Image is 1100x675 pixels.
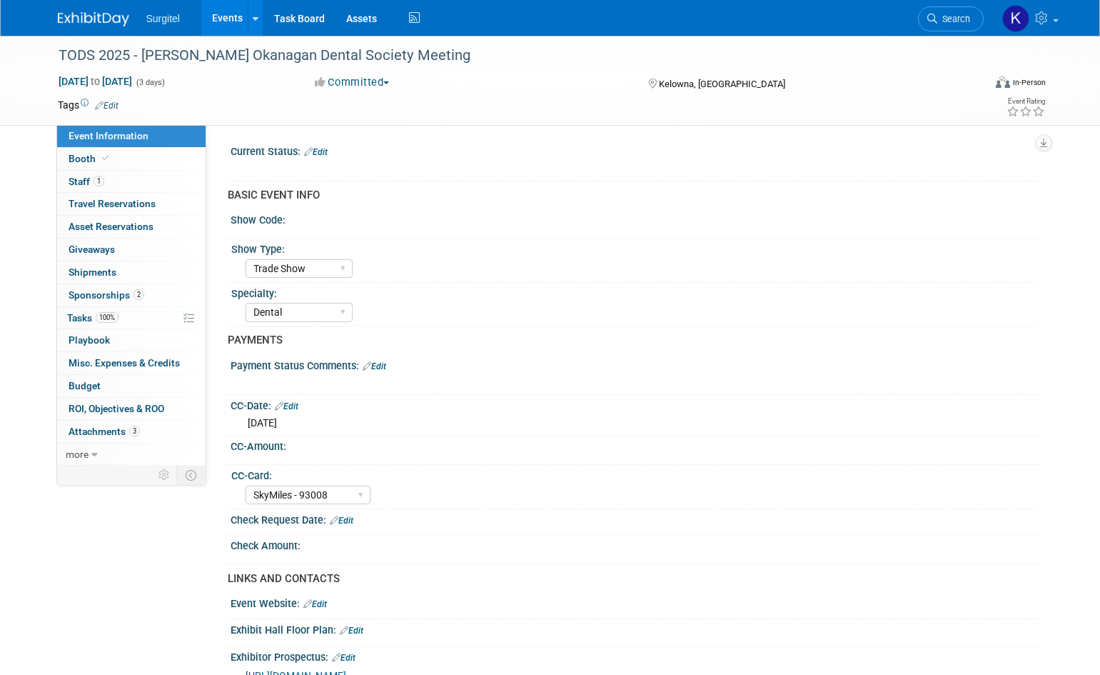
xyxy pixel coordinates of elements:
[129,426,140,436] span: 3
[231,509,1043,528] div: Check Request Date:
[996,76,1010,88] img: Format-Inperson.png
[275,401,298,411] a: Edit
[176,466,206,484] td: Toggle Event Tabs
[69,221,153,232] span: Asset Reservations
[231,209,1043,227] div: Show Code:
[231,283,1036,301] div: Specialty:
[228,571,1032,586] div: LINKS AND CONTACTS
[152,466,177,484] td: Personalize Event Tab Strip
[231,646,1043,665] div: Exhibitor Prospectus:
[57,444,206,466] a: more
[69,357,180,369] span: Misc. Expenses & Credits
[363,361,386,371] a: Edit
[1002,5,1029,32] img: Kay Munchinsky
[69,176,104,187] span: Staff
[303,599,327,609] a: Edit
[57,148,206,170] a: Booth
[57,307,206,329] a: Tasks100%
[69,244,115,255] span: Giveaways
[228,333,1032,348] div: PAYMENTS
[57,193,206,215] a: Travel Reservations
[58,12,129,26] img: ExhibitDay
[231,355,1043,374] div: Payment Status Comments:
[69,289,144,301] span: Sponsorships
[69,130,148,141] span: Event Information
[231,395,1043,414] div: CC-Date:
[57,421,206,443] a: Attachments3
[69,198,156,209] span: Travel Reservations
[57,375,206,397] a: Budget
[69,380,101,391] span: Budget
[340,626,363,636] a: Edit
[69,153,112,164] span: Booth
[1006,98,1045,105] div: Event Rating
[231,239,1036,256] div: Show Type:
[310,75,395,90] button: Committed
[228,188,1032,203] div: BASIC EVENT INFO
[69,334,110,346] span: Playbook
[69,266,116,278] span: Shipments
[248,417,277,429] span: [DATE]
[57,216,206,238] a: Asset Reservations
[304,147,328,157] a: Edit
[231,141,1043,159] div: Current Status:
[67,312,118,324] span: Tasks
[54,43,962,69] div: TODS 2025 - [PERSON_NAME] Okanagan Dental Society Meeting
[332,653,355,663] a: Edit
[89,76,102,87] span: to
[659,79,785,89] span: Kelowna, [GEOGRAPHIC_DATA]
[330,516,353,526] a: Edit
[231,465,1036,483] div: CC-Card:
[133,289,144,300] span: 2
[57,171,206,193] a: Staff1
[95,101,118,111] a: Edit
[57,261,206,284] a: Shipments
[57,125,206,147] a: Event Information
[146,13,180,24] span: Surgitel
[57,352,206,374] a: Misc. Expenses & Credits
[231,535,1043,553] div: Check Amount:
[57,398,206,420] a: ROI, Objectives & ROO
[57,284,206,306] a: Sponsorships2
[102,154,109,162] i: Booth reservation complete
[94,176,104,186] span: 1
[231,619,1043,638] div: Exhibit Hall Floor Plan:
[69,403,164,414] span: ROI, Objectives & ROO
[937,14,970,24] span: Search
[57,329,206,351] a: Playbook
[899,74,1046,96] div: Event Format
[66,449,89,460] span: more
[96,312,118,323] span: 100%
[135,78,165,87] span: (3 days)
[58,98,118,112] td: Tags
[58,75,133,88] span: [DATE] [DATE]
[69,426,140,437] span: Attachments
[231,593,1043,611] div: Event Website:
[231,436,1043,454] div: CC-Amount:
[918,6,984,31] a: Search
[57,239,206,261] a: Giveaways
[1012,77,1046,88] div: In-Person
